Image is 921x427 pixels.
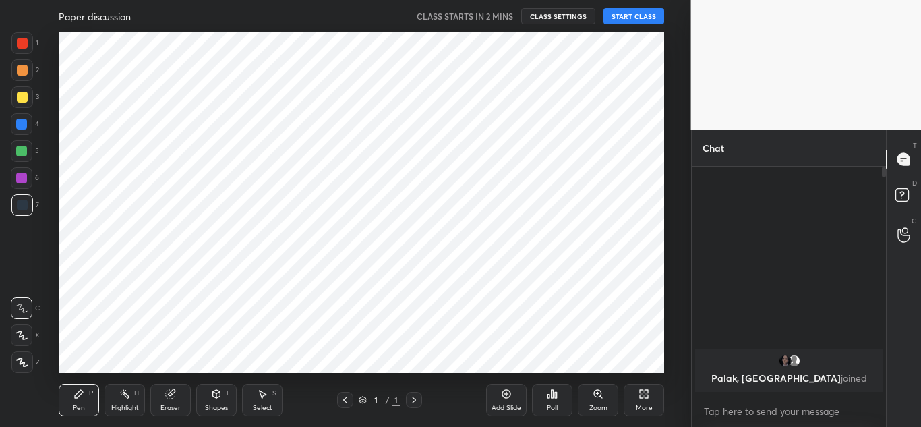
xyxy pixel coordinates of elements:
div: 4 [11,113,39,135]
p: D [912,178,917,188]
h5: CLASS STARTS IN 2 MINS [417,10,513,22]
div: P [89,390,93,397]
div: Shapes [205,405,228,411]
div: Select [253,405,272,411]
div: 6 [11,167,39,189]
div: Poll [547,405,558,411]
div: X [11,324,40,346]
div: 3 [11,86,39,108]
button: START CLASS [603,8,664,24]
div: 1 [392,394,400,406]
p: G [912,216,917,226]
div: 7 [11,194,39,216]
img: 74e93c45060b4f82a3bab201c5cc3add.jpg [777,354,791,368]
span: joined [841,372,867,385]
div: Z [11,351,40,373]
div: S [272,390,276,397]
div: Pen [73,405,85,411]
div: 1 [11,32,38,54]
p: Palak, [GEOGRAPHIC_DATA] [703,373,875,384]
div: 1 [369,396,383,404]
p: T [913,140,917,150]
div: More [636,405,653,411]
div: L [227,390,231,397]
div: / [386,396,390,404]
img: default.png [787,354,800,368]
div: 5 [11,140,39,162]
button: CLASS SETTINGS [521,8,595,24]
h4: Paper discussion [59,10,131,23]
div: C [11,297,40,319]
div: Zoom [589,405,607,411]
div: Highlight [111,405,139,411]
div: 2 [11,59,39,81]
div: Eraser [160,405,181,411]
div: grid [692,346,887,395]
div: H [134,390,139,397]
p: Chat [692,130,735,166]
div: Add Slide [492,405,521,411]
